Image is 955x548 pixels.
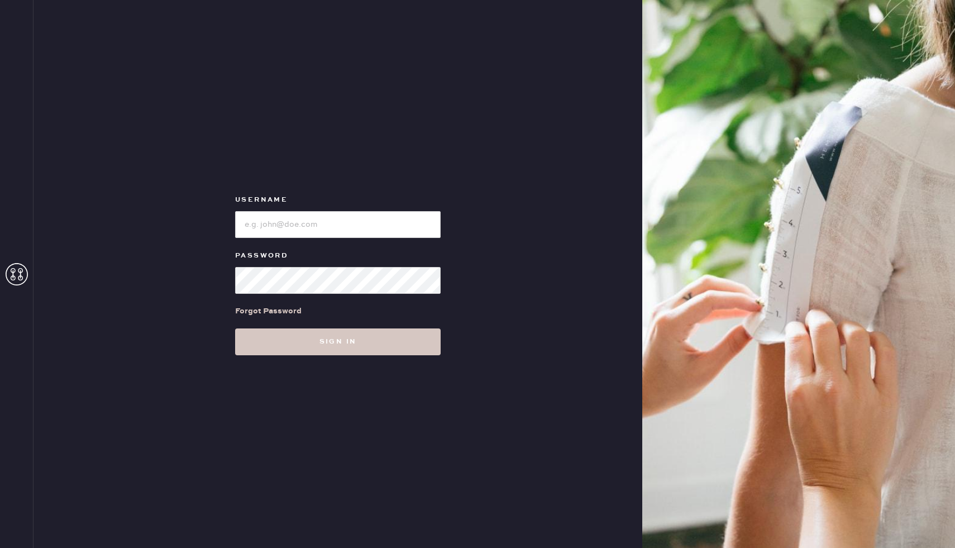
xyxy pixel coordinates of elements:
[235,211,441,238] input: e.g. john@doe.com
[235,294,302,328] a: Forgot Password
[235,193,441,207] label: Username
[235,328,441,355] button: Sign in
[235,249,441,263] label: Password
[235,305,302,317] div: Forgot Password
